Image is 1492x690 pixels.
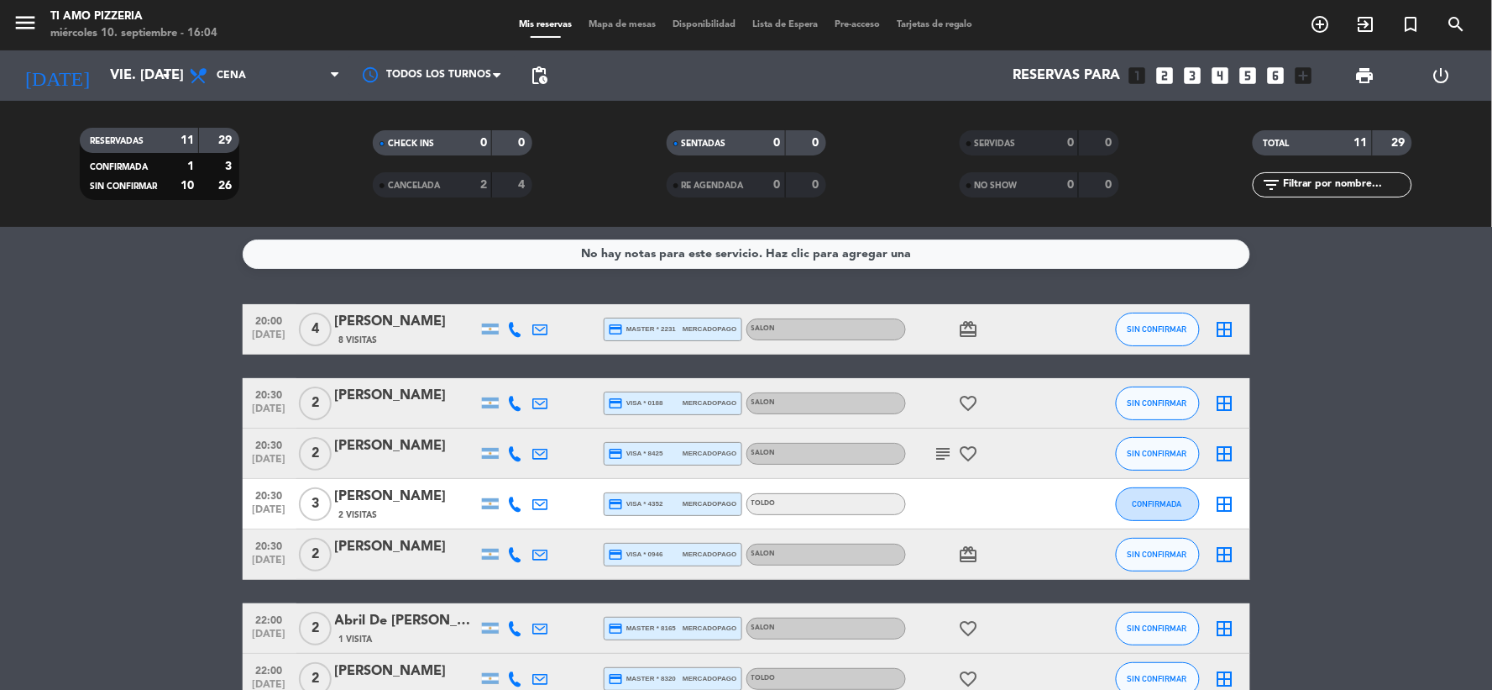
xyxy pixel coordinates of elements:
span: mercadopago [683,623,736,634]
span: [DATE] [249,629,291,648]
i: search [1447,14,1467,34]
i: add_box [1293,65,1315,87]
span: 22:00 [249,660,291,679]
strong: 0 [812,137,822,149]
i: border_all [1215,444,1235,464]
i: credit_card [609,672,624,687]
i: menu [13,10,38,35]
i: credit_card [609,497,624,512]
span: master * 2231 [609,322,677,337]
span: SIN CONFIRMAR [1128,398,1187,408]
span: 3 [299,487,332,521]
span: [DATE] [249,454,291,473]
strong: 0 [480,137,487,149]
span: TOLDO [751,500,776,507]
span: SIN CONFIRMAR [90,182,157,191]
strong: 2 [480,179,487,191]
span: master * 8320 [609,672,677,687]
span: [DATE] [249,555,291,574]
div: [PERSON_NAME] [335,536,478,558]
span: 2 [299,612,332,645]
i: credit_card [609,547,624,562]
strong: 0 [1067,179,1074,191]
span: [DATE] [249,403,291,423]
span: SIN CONFIRMAR [1128,624,1187,633]
span: SALON [751,624,776,631]
button: SIN CONFIRMAR [1116,538,1200,571]
span: NO SHOW [975,182,1018,190]
span: TOLDO [751,675,776,682]
span: Mapa de mesas [580,20,664,29]
span: Lista de Espera [744,20,826,29]
i: favorite_border [959,619,979,639]
i: border_all [1215,545,1235,565]
strong: 11 [181,134,194,146]
span: TOTAL [1263,140,1289,148]
i: card_giftcard [959,319,979,340]
i: turned_in_not [1401,14,1421,34]
span: 20:30 [249,384,291,403]
span: 8 Visitas [339,334,378,347]
button: SIN CONFIRMAR [1116,387,1200,420]
span: SALON [751,550,776,557]
strong: 0 [1105,137,1115,149]
strong: 0 [812,179,822,191]
i: favorite_border [959,393,979,413]
i: favorite_border [959,444,979,464]
div: miércoles 10. septiembre - 16:04 [50,25,217,42]
span: 20:30 [249,485,291,504]
span: CHECK INS [388,140,434,148]
span: SIN CONFIRMAR [1128,674,1187,683]
span: Disponibilidad [664,20,744,29]
i: looks_two [1154,65,1176,87]
span: Reservas para [1013,68,1121,84]
i: border_all [1215,393,1235,413]
span: 22:00 [249,609,291,629]
span: print [1354,66,1374,86]
span: RE AGENDADA [682,182,744,190]
i: card_giftcard [959,545,979,565]
div: [PERSON_NAME] [335,311,478,333]
i: looks_one [1127,65,1149,87]
strong: 0 [519,137,529,149]
span: master * 8165 [609,621,677,636]
i: credit_card [609,446,624,461]
i: border_all [1215,494,1235,514]
span: Tarjetas de regalo [888,20,982,29]
span: visa * 0946 [609,547,663,562]
strong: 29 [1392,137,1409,149]
i: border_all [1215,319,1235,340]
span: [DATE] [249,329,291,349]
span: visa * 8425 [609,446,663,461]
span: visa * 4352 [609,497,663,512]
span: 20:30 [249,435,291,454]
span: 20:00 [249,310,291,329]
span: 2 [299,387,332,420]
i: add_circle_outline [1311,14,1331,34]
i: looks_4 [1210,65,1232,87]
i: power_settings_new [1431,66,1451,86]
strong: 0 [774,179,781,191]
span: SIN CONFIRMAR [1128,324,1187,334]
div: No hay notas para este servicio. Haz clic para agregar una [581,245,911,264]
i: looks_6 [1265,65,1287,87]
div: [PERSON_NAME] [335,435,478,457]
span: mercadopago [683,673,736,684]
strong: 0 [774,137,781,149]
span: SERVIDAS [975,140,1016,148]
strong: 11 [1354,137,1368,149]
span: SIN CONFIRMAR [1128,449,1187,458]
span: 2 Visitas [339,508,378,522]
span: SENTADAS [682,140,726,148]
i: arrow_drop_down [156,66,176,86]
span: SALON [751,399,776,406]
span: Cena [217,70,246,82]
i: filter_list [1261,175,1281,195]
button: SIN CONFIRMAR [1116,313,1200,346]
button: menu [13,10,38,41]
strong: 29 [218,134,235,146]
span: SALON [751,325,776,332]
div: TI AMO PIZZERIA [50,8,217,25]
span: CONFIRMADA [90,163,148,171]
div: Abril De [PERSON_NAME] [335,610,478,632]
